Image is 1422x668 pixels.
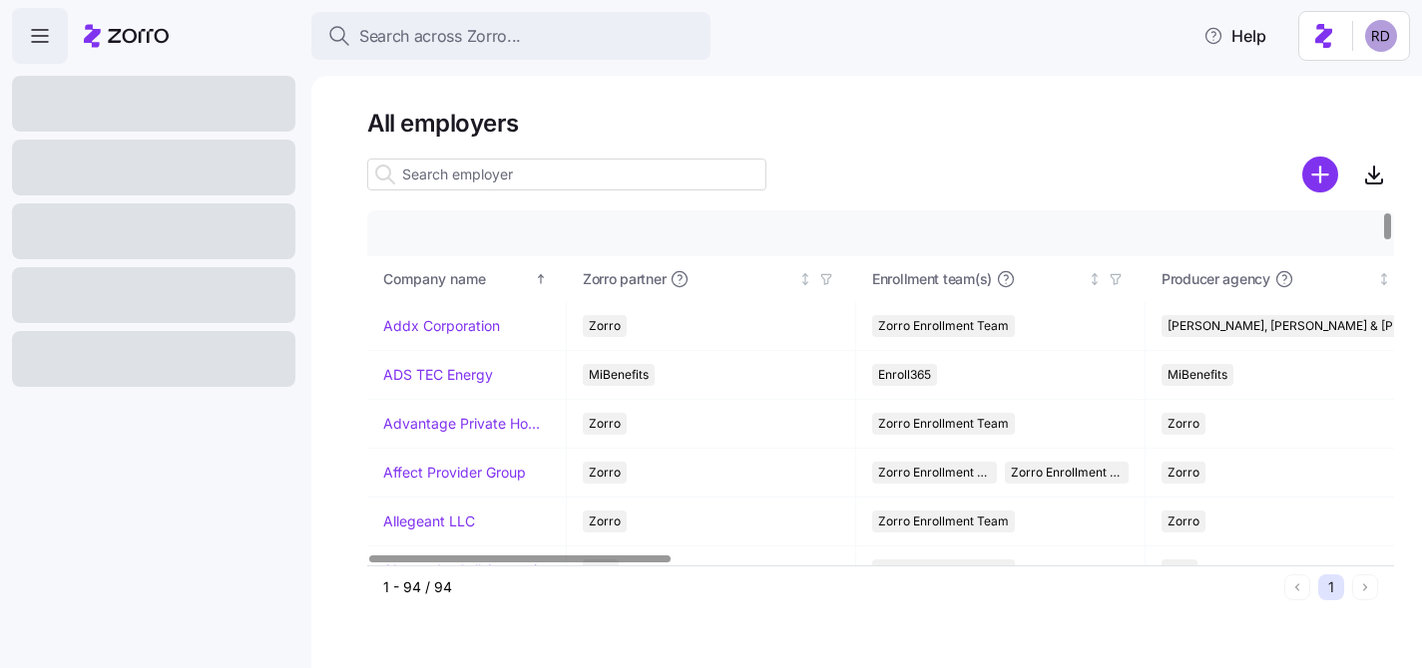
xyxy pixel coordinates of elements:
span: Zorro [589,510,621,532]
span: Zorro partner [583,269,666,289]
span: Zorro [589,462,621,484]
div: 1 - 94 / 94 [383,577,1276,597]
span: Zorro [1168,462,1199,484]
button: Help [1187,16,1282,56]
span: Zorro Enrollment Team [878,413,1009,435]
a: Addx Corporation [383,316,500,336]
span: MiBenefits [1168,364,1227,386]
a: Advantage Private Home Care [383,414,550,434]
svg: add icon [1302,157,1338,192]
span: Search across Zorro... [359,24,521,49]
a: ADS TEC Energy [383,365,493,385]
input: Search employer [367,159,766,190]
span: Zorro Enrollment Team [878,315,1009,337]
div: Sorted ascending [534,272,548,286]
a: Affect Provider Group [383,463,526,483]
div: Company name [383,268,531,290]
span: Help [1203,24,1266,48]
span: Zorro [1168,413,1199,435]
span: Zorro Enrollment Team [878,510,1009,532]
button: Search across Zorro... [311,12,711,60]
span: Zorro Enrollment Experts [1011,462,1124,484]
h1: All employers [367,108,1394,139]
span: Zorro [589,315,621,337]
th: Enrollment team(s)Not sorted [856,256,1146,302]
th: Company nameSorted ascending [367,256,567,302]
span: Enroll365 [878,364,931,386]
span: Producer agency [1162,269,1270,289]
button: Next page [1352,574,1378,600]
div: Not sorted [798,272,812,286]
div: Not sorted [1377,272,1391,286]
button: Previous page [1284,574,1310,600]
span: MiBenefits [589,364,649,386]
span: Zorro Enrollment Team [878,462,991,484]
a: Allegeant LLC [383,511,475,531]
span: Enrollment team(s) [872,269,992,289]
div: Not sorted [1088,272,1102,286]
span: Zorro [1168,510,1199,532]
button: 1 [1318,574,1344,600]
img: 6d862e07fa9c5eedf81a4422c42283ac [1365,20,1397,52]
span: Zorro [589,413,621,435]
th: Zorro partnerNot sorted [567,256,856,302]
